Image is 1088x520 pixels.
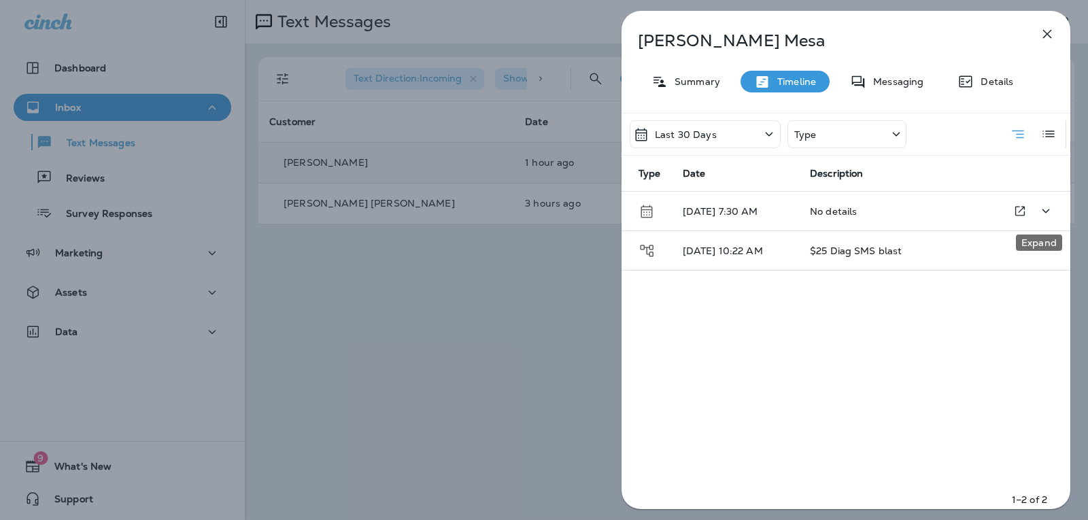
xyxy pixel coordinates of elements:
p: Type [794,129,817,140]
p: Details [974,76,1013,87]
span: Date [683,167,706,179]
span: Journey [639,243,656,256]
button: Log View [1035,120,1062,148]
td: No details [799,192,997,231]
p: Messaging [866,76,923,87]
span: Description [810,168,864,179]
div: Expand [1016,235,1062,251]
button: Expand [1032,197,1059,225]
button: Summary View [1004,120,1032,148]
p: 1–2 of 2 [1012,493,1047,506]
span: Schedule [639,204,655,216]
span: $25 Diag SMS blast [810,245,902,257]
p: [DATE] 7:30 AM [683,206,788,217]
p: Last 30 Days [655,129,717,140]
p: [DATE] 10:22 AM [683,245,788,256]
span: Type [639,167,661,179]
p: [PERSON_NAME] Mesa [638,31,1009,50]
p: Timeline [770,76,816,87]
p: Summary [668,76,720,87]
button: Go to Schedule [1008,197,1032,225]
